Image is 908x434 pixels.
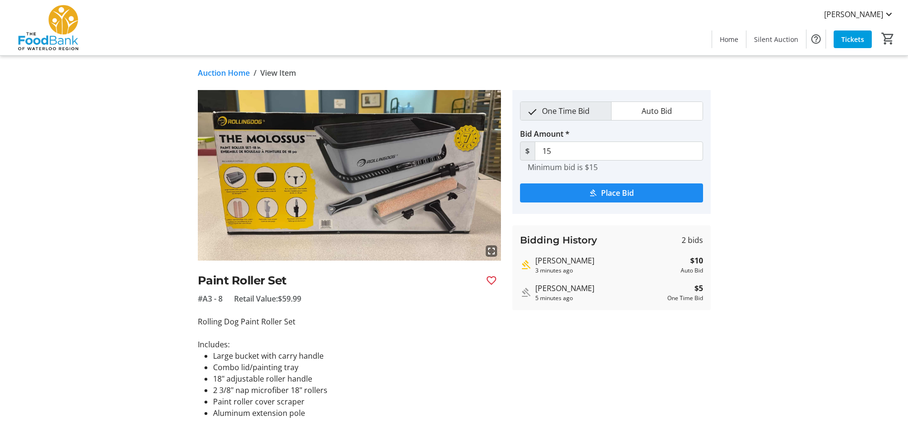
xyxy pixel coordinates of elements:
[682,234,703,246] span: 2 bids
[824,9,883,20] span: [PERSON_NAME]
[879,30,897,47] button: Cart
[520,287,531,298] mat-icon: Outbid
[535,266,677,275] div: 3 minutes ago
[213,407,501,419] li: Aluminum extension pole
[213,384,501,396] li: 2 3/8" nap microfiber 18" rollers
[520,183,703,202] button: Place Bid
[841,34,864,44] span: Tickets
[694,283,703,294] strong: $5
[213,396,501,407] li: Paint roller cover scraper
[720,34,738,44] span: Home
[536,102,595,120] span: One Time Bid
[254,67,256,79] span: /
[198,90,501,261] img: Image
[520,259,531,271] mat-icon: Highest bid
[213,362,501,373] li: Combo lid/painting tray
[520,233,597,247] h3: Bidding History
[198,272,478,289] h2: Paint Roller Set
[6,4,91,51] img: The Food Bank of Waterloo Region's Logo
[690,255,703,266] strong: $10
[667,294,703,303] div: One Time Bid
[260,67,296,79] span: View Item
[636,102,678,120] span: Auto Bid
[482,271,501,290] button: Favourite
[601,187,634,199] span: Place Bid
[486,245,497,257] mat-icon: fullscreen
[528,162,598,172] tr-hint: Minimum bid is $15
[520,128,570,140] label: Bid Amount *
[198,67,250,79] a: Auction Home
[198,339,501,350] p: Includes:
[834,30,872,48] a: Tickets
[754,34,798,44] span: Silent Auction
[712,30,746,48] a: Home
[198,293,223,304] span: #A3 - 8
[520,141,535,161] span: $
[806,30,826,49] button: Help
[681,266,703,275] div: Auto Bid
[816,7,902,22] button: [PERSON_NAME]
[213,373,501,384] li: 18" adjustable roller handle
[535,283,663,294] div: [PERSON_NAME]
[213,350,501,362] li: Large bucket with carry handle
[535,255,677,266] div: [PERSON_NAME]
[535,294,663,303] div: 5 minutes ago
[746,30,806,48] a: Silent Auction
[234,293,301,304] span: Retail Value: $59.99
[198,316,501,327] p: Rolling Dog Paint Roller Set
